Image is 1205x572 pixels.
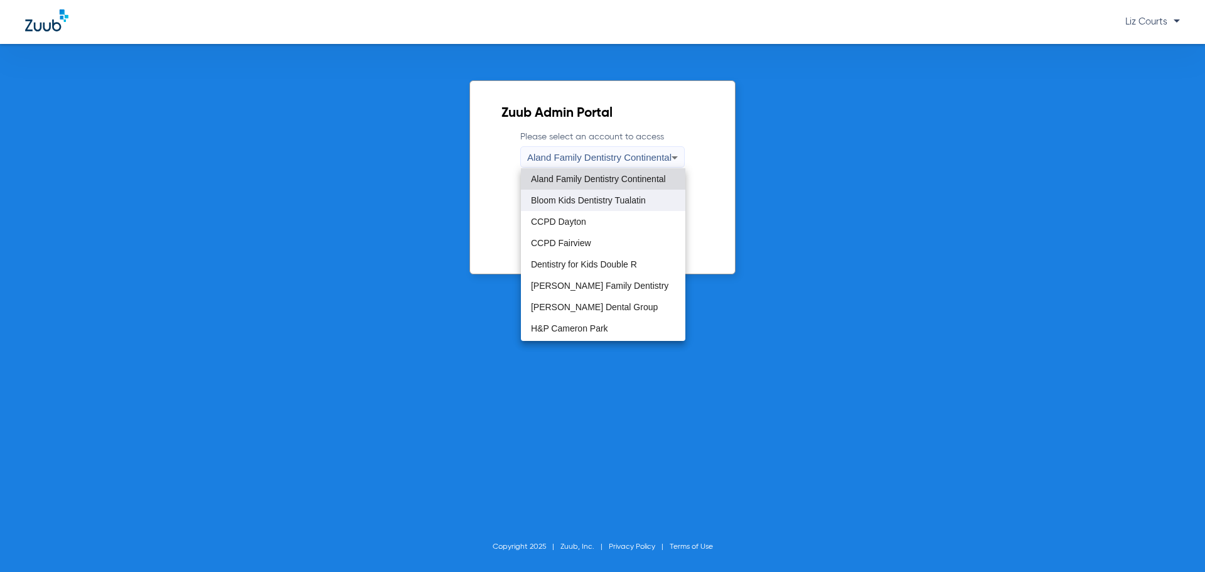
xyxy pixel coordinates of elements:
[531,217,586,226] span: CCPD Dayton
[531,324,608,333] span: H&P Cameron Park
[531,281,668,290] span: [PERSON_NAME] Family Dentistry
[531,175,666,183] span: Aland Family Dentistry Continental
[531,239,591,247] span: CCPD Fairview
[1142,512,1205,572] iframe: Chat Widget
[531,303,658,311] span: [PERSON_NAME] Dental Group
[531,260,637,269] span: Dentistry for Kids Double R
[531,196,646,205] span: Bloom Kids Dentistry Tualatin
